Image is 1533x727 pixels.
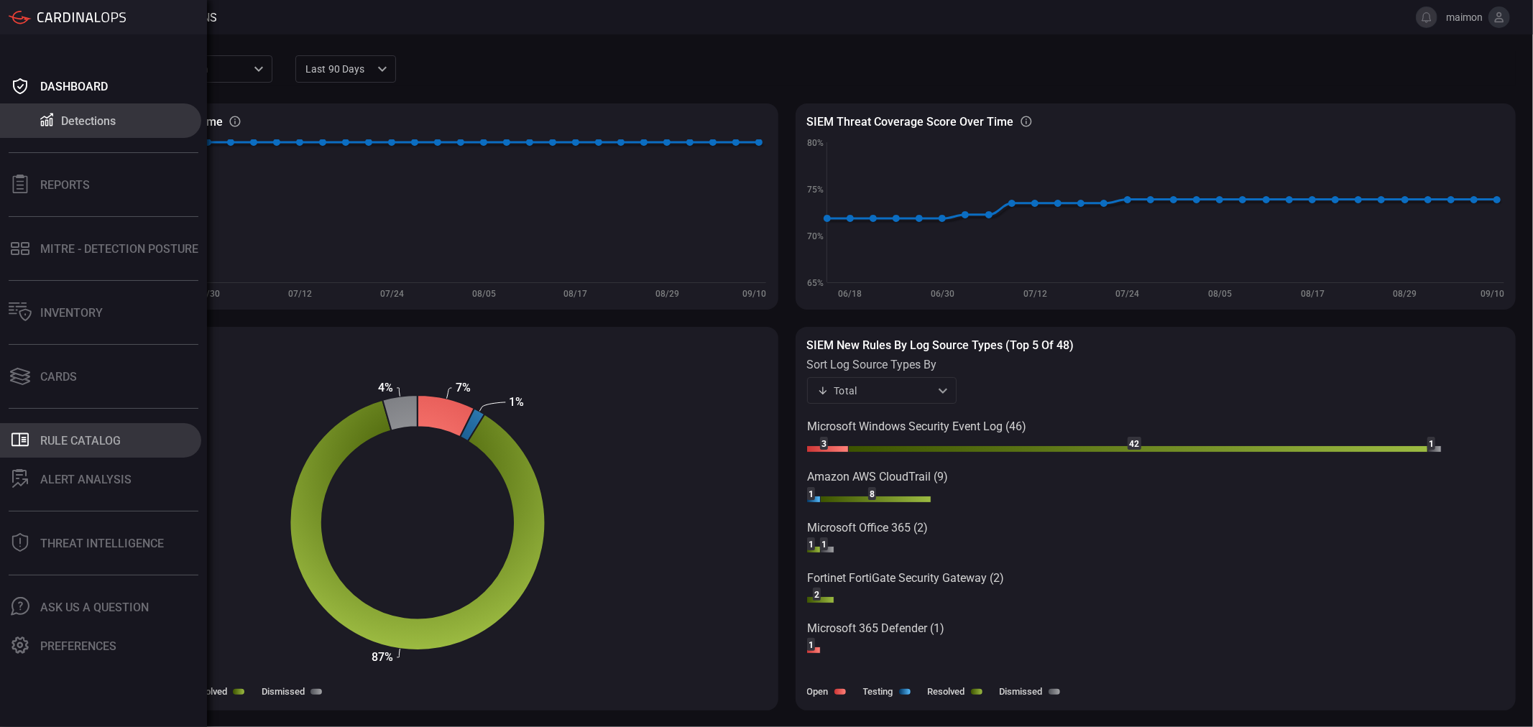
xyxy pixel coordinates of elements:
[807,420,1026,433] text: Microsoft Windows Security Event Log (46)
[931,289,954,299] text: 06/30
[807,231,824,241] text: 70%
[509,395,524,409] text: 1%
[1443,11,1483,23] span: maimon
[305,62,373,76] p: Last 90 days
[807,521,928,534] text: Microsoft Office 365 (2)
[40,242,198,256] div: MITRE - Detection Posture
[40,80,108,93] div: Dashboard
[821,439,827,449] text: 3
[807,338,1505,352] h3: SIEM New rules by log source types (Top 5 of 48)
[372,650,393,664] text: 87%
[288,289,312,299] text: 07/12
[807,278,824,288] text: 65%
[40,537,164,550] div: Threat Intelligence
[378,381,393,394] text: 4%
[1393,289,1417,299] text: 08/29
[40,370,77,384] div: Cards
[817,384,934,398] div: Total
[807,571,1004,585] text: Fortinet FortiGate Security Gateway (2)
[809,489,814,499] text: 1
[1000,686,1043,697] label: Dismissed
[814,590,819,600] text: 2
[807,470,948,483] text: Amazon AWS CloudTrail (9)
[821,540,827,550] text: 1
[61,114,116,128] div: Detections
[1208,289,1232,299] text: 08/05
[1115,289,1139,299] text: 07/24
[1023,289,1046,299] text: 07/12
[40,434,121,448] div: Rule Catalog
[870,489,875,499] text: 8
[743,289,767,299] text: 09/10
[807,358,957,371] label: sort log source types by
[1481,289,1504,299] text: 09/10
[1429,439,1434,449] text: 1
[807,185,824,195] text: 75%
[40,178,90,192] div: Reports
[838,289,862,299] text: 06/18
[809,640,814,650] text: 1
[40,473,132,486] div: ALERT ANALYSIS
[1129,439,1139,449] text: 42
[807,115,1014,129] h3: SIEM Threat coverage score over time
[807,686,829,697] label: Open
[807,621,944,635] text: Microsoft 365 Defender (1)
[40,639,116,653] div: Preferences
[190,686,227,697] label: Resolved
[807,138,824,148] text: 80%
[472,289,496,299] text: 08/05
[1300,289,1324,299] text: 08/17
[456,381,471,394] text: 7%
[564,289,588,299] text: 08/17
[655,289,679,299] text: 08/29
[928,686,965,697] label: Resolved
[40,306,103,320] div: Inventory
[809,540,814,550] text: 1
[380,289,404,299] text: 07/24
[863,686,893,697] label: Testing
[196,289,220,299] text: 06/30
[262,686,305,697] label: Dismissed
[40,601,149,614] div: Ask Us A Question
